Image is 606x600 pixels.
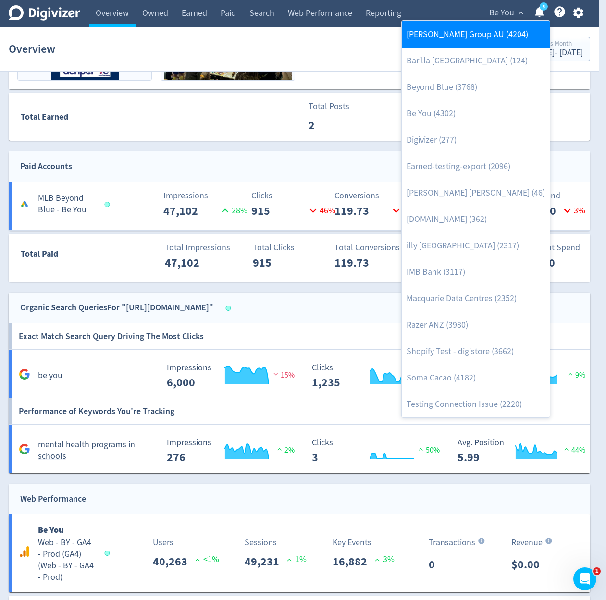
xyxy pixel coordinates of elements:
[402,21,550,48] a: [PERSON_NAME] Group AU (4204)
[402,233,550,259] a: illy [GEOGRAPHIC_DATA] (2317)
[402,285,550,312] a: Macquarie Data Centres (2352)
[593,567,601,575] span: 1
[402,48,550,74] a: Barilla [GEOGRAPHIC_DATA] (124)
[402,180,550,206] a: [PERSON_NAME] [PERSON_NAME] (46)
[402,259,550,285] a: IMB Bank (3117)
[402,312,550,338] a: Razer ANZ (3980)
[402,206,550,233] a: [DOMAIN_NAME] (362)
[402,74,550,100] a: Beyond Blue (3768)
[402,100,550,127] a: Be You (4302)
[402,365,550,391] a: Soma Cacao (4182)
[402,338,550,365] a: Shopify Test - digistore (3662)
[402,391,550,417] a: Testing Connection Issue (2220)
[402,153,550,180] a: Earned-testing-export (2096)
[402,127,550,153] a: Digivizer (277)
[573,567,596,590] iframe: Intercom live chat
